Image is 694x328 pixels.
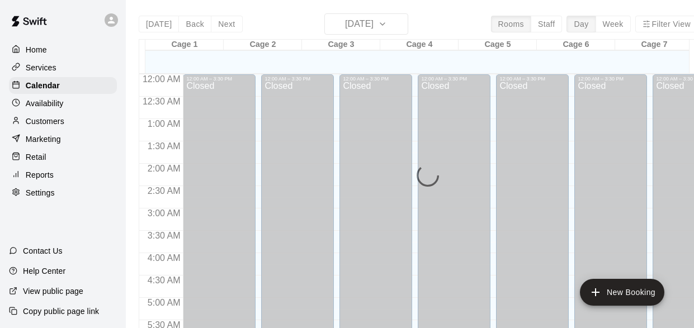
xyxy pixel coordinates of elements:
[23,286,83,297] p: View public page
[26,62,56,73] p: Services
[499,76,565,82] div: 12:00 AM – 3:30 PM
[145,119,183,129] span: 1:00 AM
[145,253,183,263] span: 4:00 AM
[9,77,117,94] a: Calendar
[26,44,47,55] p: Home
[26,98,64,109] p: Availability
[537,40,615,50] div: Cage 6
[9,95,117,112] a: Availability
[224,40,302,50] div: Cage 2
[26,134,61,145] p: Marketing
[26,187,55,198] p: Settings
[9,59,117,76] a: Services
[145,40,224,50] div: Cage 1
[23,306,99,317] p: Copy public page link
[145,275,183,285] span: 4:30 AM
[9,41,117,58] a: Home
[9,149,117,165] a: Retail
[23,265,65,277] p: Help Center
[145,186,183,196] span: 2:30 AM
[580,279,664,306] button: add
[343,76,409,82] div: 12:00 AM – 3:30 PM
[26,80,60,91] p: Calendar
[26,116,64,127] p: Customers
[302,40,380,50] div: Cage 3
[140,74,183,84] span: 12:00 AM
[578,76,644,82] div: 12:00 AM – 3:30 PM
[145,141,183,151] span: 1:30 AM
[9,131,117,148] a: Marketing
[140,97,183,106] span: 12:30 AM
[265,76,331,82] div: 12:00 AM – 3:30 PM
[145,231,183,240] span: 3:30 AM
[145,208,183,218] span: 3:00 AM
[421,76,487,82] div: 12:00 AM – 3:30 PM
[23,245,63,256] p: Contact Us
[615,40,693,50] div: Cage 7
[9,184,117,201] a: Settings
[9,167,117,183] a: Reports
[145,164,183,173] span: 2:00 AM
[26,169,54,180] p: Reports
[380,40,459,50] div: Cage 4
[459,40,537,50] div: Cage 5
[9,113,117,130] a: Customers
[145,298,183,307] span: 5:00 AM
[26,151,46,163] p: Retail
[186,76,252,82] div: 12:00 AM – 3:30 PM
